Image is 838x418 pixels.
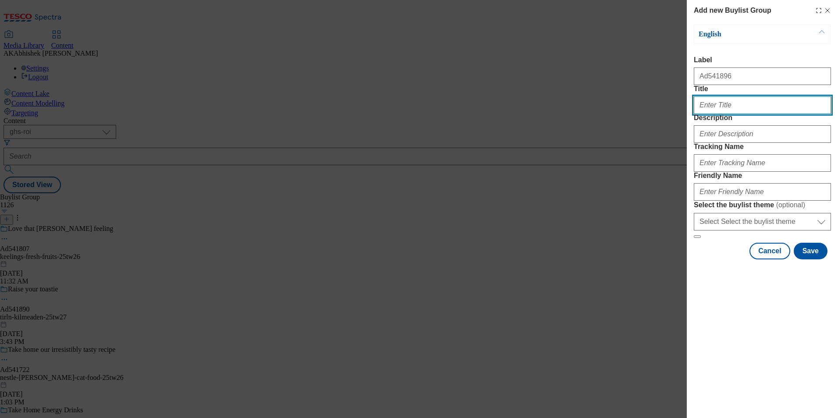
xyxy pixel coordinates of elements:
[794,243,827,259] button: Save
[694,143,831,151] label: Tracking Name
[694,56,831,64] label: Label
[699,30,791,39] p: English
[694,114,831,122] label: Description
[694,96,831,114] input: Enter Title
[694,172,831,180] label: Friendly Name
[694,154,831,172] input: Enter Tracking Name
[776,201,806,209] span: ( optional )
[749,243,790,259] button: Cancel
[694,85,831,93] label: Title
[694,183,831,201] input: Enter Friendly Name
[694,125,831,143] input: Enter Description
[694,201,831,209] label: Select the buylist theme
[694,67,831,85] input: Enter Label
[694,5,771,16] h4: Add new Buylist Group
